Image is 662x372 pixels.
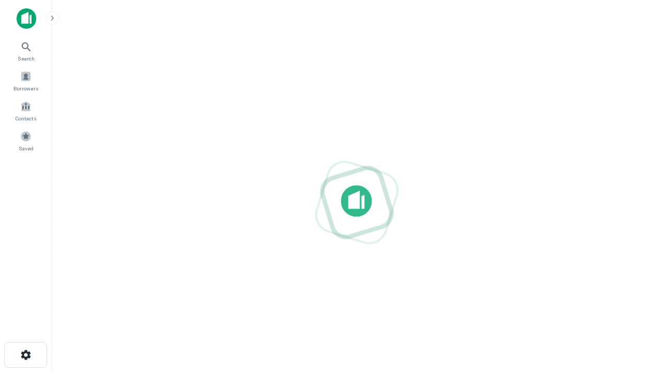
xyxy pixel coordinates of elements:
iframe: Chat Widget [610,289,662,339]
span: Search [18,54,35,63]
span: Saved [19,144,34,152]
span: Borrowers [13,84,38,92]
a: Saved [3,127,49,154]
a: Search [3,37,49,65]
a: Contacts [3,97,49,125]
img: capitalize-icon.png [17,8,36,29]
a: Borrowers [3,67,49,95]
span: Contacts [16,114,36,122]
